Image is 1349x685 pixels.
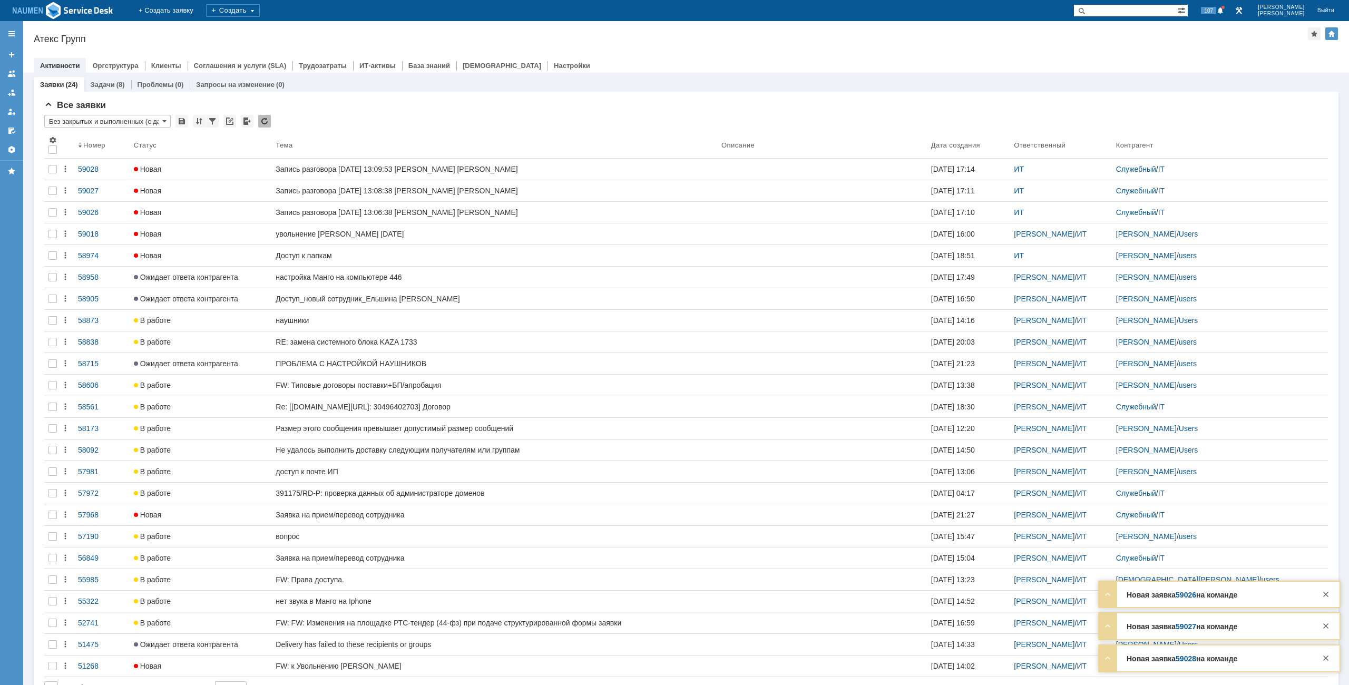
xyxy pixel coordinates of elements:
a: [DATE] 16:50 [927,288,1010,309]
a: [DATE] 17:10 [927,202,1010,223]
div: [DATE] 17:14 [931,165,975,173]
a: ИТ [1077,467,1087,476]
a: 59026 [74,202,130,223]
a: ИТ [1077,316,1087,325]
span: В работе [134,489,171,497]
span: В работе [134,424,171,433]
a: В работе [130,310,272,331]
div: [DATE] 18:51 [931,251,975,260]
div: [DATE] 18:30 [931,403,975,411]
span: В работе [134,381,171,389]
div: [DATE] 16:00 [931,230,975,238]
a: 59018 [74,223,130,244]
a: ИТ [1077,295,1087,303]
div: Создать [206,4,260,17]
div: Дата создания [931,141,980,149]
a: Re: [[DOMAIN_NAME][URL]: 30496402703] Договор [271,396,717,417]
a: users [1179,532,1197,541]
a: 58905 [74,288,130,309]
a: [DATE] 14:52 [927,591,1010,612]
span: В работе [134,467,171,476]
a: 57190 [74,526,130,547]
a: [DATE] 17:14 [927,159,1010,180]
a: 58173 [74,418,130,439]
a: В работе [130,526,272,547]
a: 391175/RD-P: проверка данных об администраторе доменов [271,483,717,504]
a: наушники [271,310,717,331]
a: ИТ [1077,424,1087,433]
a: ИТ [1077,489,1087,497]
a: [PERSON_NAME] [1116,424,1177,433]
a: 52741 [74,612,130,633]
a: Создать заявку [3,46,20,63]
a: Оргструктура [92,62,138,70]
a: ИТ [1077,511,1087,519]
div: [DATE] 17:49 [931,273,975,281]
a: ИТ [1077,273,1087,281]
a: 58838 [74,331,130,353]
div: [DATE] 13:23 [931,575,975,584]
a: [DEMOGRAPHIC_DATA][PERSON_NAME] [1116,575,1259,584]
a: Заявки в моей ответственности [3,84,20,101]
span: Ожидает ответа контрагента [134,273,238,281]
div: Сохранить вид [175,115,188,128]
div: Re: [[DOMAIN_NAME][URL]: 30496402703] Договор [276,403,713,411]
div: Заявка на прием/перевод сотрудника [276,511,713,519]
a: [DATE] 14:16 [927,310,1010,331]
a: users [1179,359,1197,368]
a: ИТ [1014,165,1024,173]
div: RE: замена системного блока KAZA 1733 [276,338,713,346]
a: Новая [130,504,272,525]
a: [PERSON_NAME] [1014,532,1074,541]
a: 58606 [74,375,130,396]
a: Заявка на прием/перевод сотрудника [271,547,717,569]
a: Новая [130,180,272,201]
a: [PERSON_NAME] [1014,316,1074,325]
a: ИТ [1077,359,1087,368]
a: [DATE] 15:04 [927,547,1010,569]
a: ИТ [1077,575,1087,584]
a: Новая [130,223,272,244]
div: нет звука в Манго на Iphone [276,597,713,605]
a: Заявка на прием/перевод сотрудника [271,504,717,525]
a: В работе [130,439,272,461]
a: [PERSON_NAME] [1014,230,1074,238]
div: Запись разговора [DATE] 13:06:38 [PERSON_NAME] [PERSON_NAME] [276,208,713,217]
a: Users [1179,446,1198,454]
a: [PERSON_NAME] [1014,467,1074,476]
a: ИТ [1014,187,1024,195]
a: ИТ [1077,597,1087,605]
div: 58958 [78,273,125,281]
a: Запись разговора [DATE] 13:06:38 [PERSON_NAME] [PERSON_NAME] [271,202,717,223]
a: ИТ-активы [359,62,396,70]
a: [DATE] 17:11 [927,180,1010,201]
a: ИТ [1077,446,1087,454]
span: В работе [134,619,171,627]
a: В работе [130,612,272,633]
a: увольнение [PERSON_NAME] [DATE] [271,223,717,244]
div: 58173 [78,424,125,433]
a: Запросы на изменение [196,81,275,89]
a: Настройки [3,141,20,158]
div: Доступ_новый сотрудник_Ельшина [PERSON_NAME] [276,295,713,303]
a: 55322 [74,591,130,612]
a: IT [1158,208,1165,217]
a: В работе [130,331,272,353]
div: [DATE] 13:38 [931,381,975,389]
a: [PERSON_NAME] [1014,446,1074,454]
a: 57968 [74,504,130,525]
a: [DATE] 21:27 [927,504,1010,525]
a: Служебный [1116,554,1156,562]
a: users [1179,251,1197,260]
a: В работе [130,483,272,504]
a: [PERSON_NAME] [1014,338,1074,346]
a: ИТ [1077,554,1087,562]
a: IT [1158,489,1165,497]
div: 57968 [78,511,125,519]
span: [PERSON_NAME] [1258,11,1305,17]
th: Контрагент [1112,132,1328,159]
span: Новая [134,251,162,260]
a: 58974 [74,245,130,266]
a: Заявки на командах [3,65,20,82]
a: Активности [40,62,80,70]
